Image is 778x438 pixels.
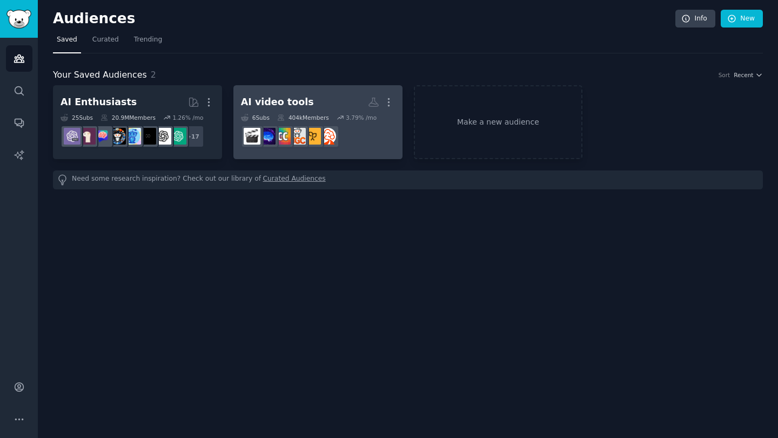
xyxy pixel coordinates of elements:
div: AI Enthusiasts [61,95,137,109]
img: ChatGPTPro [64,128,81,145]
a: Info [675,10,715,28]
img: ContentCreators [274,128,291,145]
a: AI Enthusiasts25Subs20.9MMembers1.26% /mo+17ChatGPTOpenAIArtificialInteligenceartificialaiArtChat... [53,85,222,159]
span: Saved [57,35,77,45]
a: Make a new audience [414,85,583,159]
div: AI video tools [241,95,314,109]
div: 3.79 % /mo [346,114,377,121]
img: instructionaldesign [319,128,336,145]
a: Trending [130,31,166,53]
div: 20.9M Members [100,114,156,121]
a: Curated Audiences [263,174,326,186]
img: ArtificialInteligence [139,128,156,145]
a: Saved [53,31,81,53]
img: aiArt [109,128,126,145]
img: OpenAI [155,128,171,145]
img: LocalLLaMA [79,128,96,145]
div: 25 Sub s [61,114,93,121]
a: Curated [89,31,123,53]
button: Recent [734,71,763,79]
span: Recent [734,71,753,79]
img: ChatGPTPromptGenius [94,128,111,145]
div: Need some research inspiration? Check out our library of [53,170,763,189]
span: Your Saved Audiences [53,69,147,82]
span: Curated [92,35,119,45]
span: Trending [134,35,162,45]
img: AI_VideoGenerator [259,128,276,145]
a: AI video tools6Subs404kMembers3.79% /moinstructionaldesignLearningDevelopmentUGCcreatorsContentCr... [233,85,403,159]
div: + 17 [182,125,204,148]
span: 2 [151,70,156,80]
img: UGCcreators [289,128,306,145]
img: aivideo [244,128,260,145]
a: New [721,10,763,28]
img: GummySearch logo [6,10,31,29]
img: ChatGPT [170,128,186,145]
div: 1.26 % /mo [172,114,203,121]
img: artificial [124,128,141,145]
div: Sort [719,71,730,79]
h2: Audiences [53,10,675,28]
div: 404k Members [277,114,329,121]
div: 6 Sub s [241,114,270,121]
img: LearningDevelopment [304,128,321,145]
